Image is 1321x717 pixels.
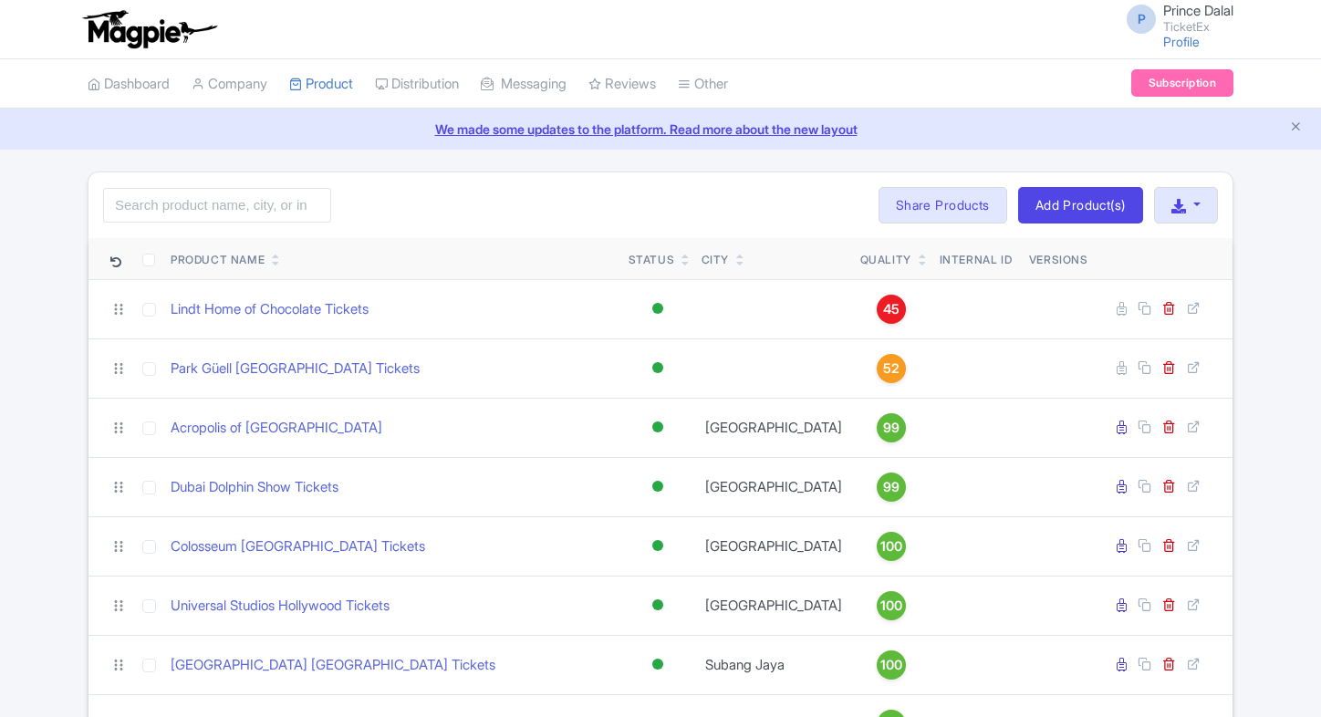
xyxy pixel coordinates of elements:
[883,477,900,497] span: 99
[103,188,331,223] input: Search product name, city, or interal id
[78,9,220,49] img: logo-ab69f6fb50320c5b225c76a69d11143b.png
[860,413,922,442] a: 99
[694,576,853,635] td: [GEOGRAPHIC_DATA]
[192,59,267,109] a: Company
[171,358,420,379] a: Park Güell [GEOGRAPHIC_DATA] Tickets
[88,59,170,109] a: Dashboard
[883,358,900,379] span: 52
[649,533,667,559] div: Active
[649,473,667,500] div: Active
[694,398,853,457] td: [GEOGRAPHIC_DATA]
[1127,5,1156,34] span: P
[1131,69,1233,97] a: Subscription
[171,299,369,320] a: Lindt Home of Chocolate Tickets
[171,655,495,676] a: [GEOGRAPHIC_DATA] [GEOGRAPHIC_DATA] Tickets
[860,591,922,620] a: 100
[1289,118,1303,139] button: Close announcement
[1163,21,1233,33] small: TicketEx
[1018,187,1143,223] a: Add Product(s)
[649,355,667,381] div: Active
[880,655,902,675] span: 100
[930,238,1022,280] th: Internal ID
[860,252,911,268] div: Quality
[171,418,382,439] a: Acropolis of [GEOGRAPHIC_DATA]
[629,252,675,268] div: Status
[860,650,922,680] a: 100
[880,596,902,616] span: 100
[649,592,667,618] div: Active
[171,477,338,498] a: Dubai Dolphin Show Tickets
[702,252,729,268] div: City
[860,473,922,502] a: 99
[678,59,728,109] a: Other
[860,295,922,324] a: 45
[883,418,900,438] span: 99
[1022,238,1096,280] th: Versions
[860,354,922,383] a: 52
[860,532,922,561] a: 100
[11,119,1310,139] a: We made some updates to the platform. Read more about the new layout
[1163,2,1233,19] span: Prince Dalal
[694,457,853,516] td: [GEOGRAPHIC_DATA]
[1116,4,1233,33] a: P Prince Dalal TicketEx
[883,299,900,319] span: 45
[171,536,425,557] a: Colosseum [GEOGRAPHIC_DATA] Tickets
[649,651,667,678] div: Active
[879,187,1007,223] a: Share Products
[649,296,667,322] div: Active
[171,252,265,268] div: Product Name
[694,516,853,576] td: [GEOGRAPHIC_DATA]
[588,59,656,109] a: Reviews
[880,536,902,556] span: 100
[375,59,459,109] a: Distribution
[694,635,853,694] td: Subang Jaya
[481,59,567,109] a: Messaging
[1163,34,1200,49] a: Profile
[649,414,667,441] div: Active
[289,59,353,109] a: Product
[171,596,390,617] a: Universal Studios Hollywood Tickets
